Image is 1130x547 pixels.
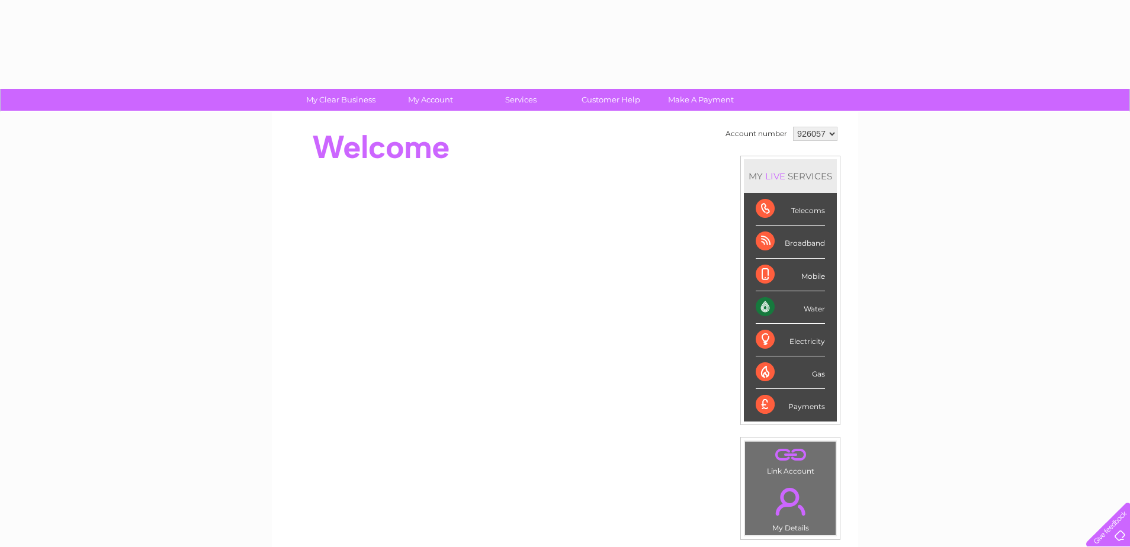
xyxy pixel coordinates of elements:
[748,445,833,465] a: .
[652,89,750,111] a: Make A Payment
[748,481,833,522] a: .
[562,89,660,111] a: Customer Help
[756,324,825,356] div: Electricity
[756,389,825,421] div: Payments
[744,441,836,478] td: Link Account
[756,226,825,258] div: Broadband
[744,478,836,536] td: My Details
[756,193,825,226] div: Telecoms
[472,89,570,111] a: Services
[756,356,825,389] div: Gas
[382,89,480,111] a: My Account
[763,170,788,182] div: LIVE
[744,159,837,193] div: MY SERVICES
[756,291,825,324] div: Water
[723,124,790,144] td: Account number
[756,259,825,291] div: Mobile
[292,89,390,111] a: My Clear Business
